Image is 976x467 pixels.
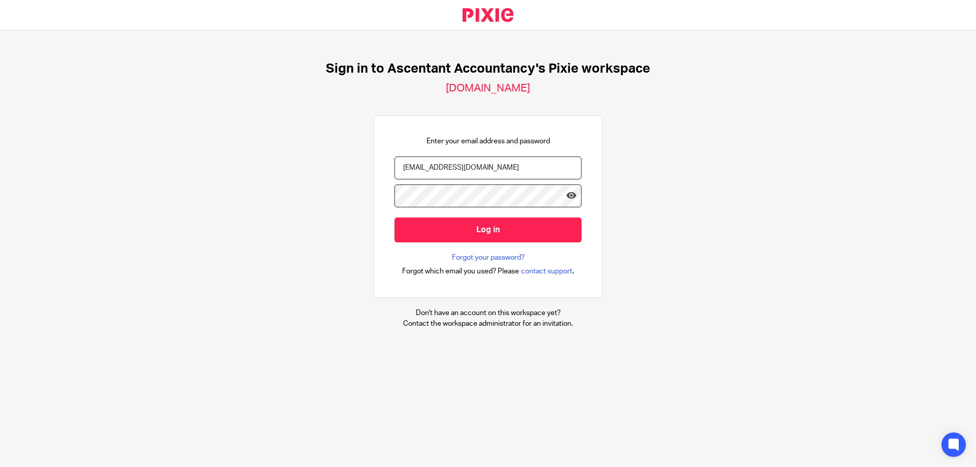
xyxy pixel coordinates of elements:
h1: Sign in to Ascentant Accountancy's Pixie workspace [326,61,650,77]
h2: [DOMAIN_NAME] [446,82,530,95]
span: contact support [521,266,572,276]
span: Forgot which email you used? Please [402,266,519,276]
p: Enter your email address and password [426,136,550,146]
input: Log in [394,217,582,242]
p: Contact the workspace administrator for an invitation. [403,319,573,329]
div: . [402,265,574,277]
p: Don't have an account on this workspace yet? [403,308,573,318]
input: name@example.com [394,157,582,179]
a: Forgot your password? [452,253,525,263]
